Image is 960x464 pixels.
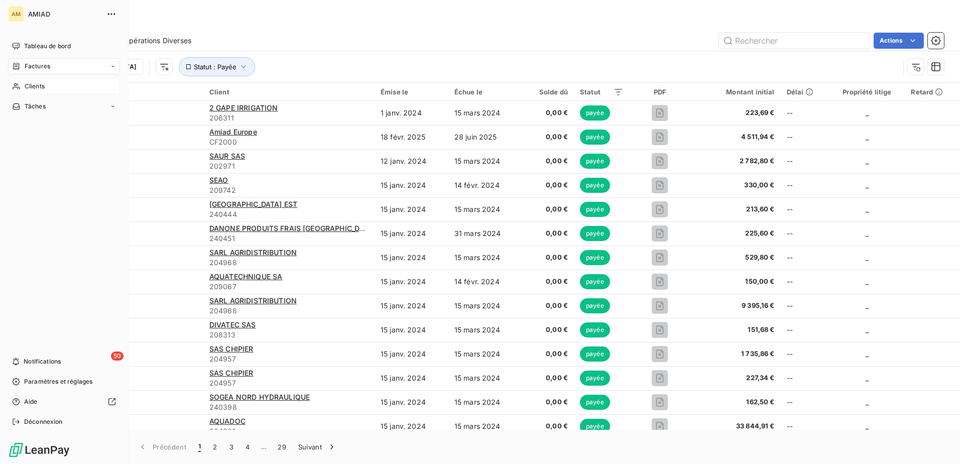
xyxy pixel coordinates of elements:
span: payée [580,250,610,265]
span: 2 GAPE IRRIGATION [209,103,278,112]
span: payée [580,154,610,169]
td: -- [781,149,829,173]
td: -- [781,342,829,366]
div: Propriété litige [835,88,899,96]
span: 204968 [209,258,369,268]
span: _ [866,108,869,117]
span: _ [866,398,869,406]
td: 15 mars 2024 [448,246,523,270]
td: -- [781,101,829,125]
span: Opérations Diverses [124,36,191,46]
div: Retard [911,88,954,96]
td: 15 janv. 2024 [375,294,448,318]
span: _ [866,133,869,141]
span: 50 [111,352,124,361]
span: 33 844,91 € [696,421,775,431]
div: Émise le [381,88,442,96]
span: Paramètres et réglages [24,377,92,386]
span: 0,00 € [529,204,568,214]
span: 208313 [209,330,369,340]
span: 240398 [209,402,369,412]
td: -- [781,270,829,294]
td: 12 janv. 2024 [375,149,448,173]
span: payée [580,395,610,410]
td: -- [781,366,829,390]
span: SARL AGRIDISTRIBUTION [209,248,297,257]
td: 15 janv. 2024 [375,342,448,366]
span: 227,34 € [696,373,775,383]
td: 15 mars 2024 [448,318,523,342]
span: 240451 [209,234,369,244]
span: payée [580,130,610,145]
div: Solde dû [529,88,568,96]
input: Rechercher [719,33,870,49]
span: 204957 [209,354,369,364]
button: Précédent [132,436,192,457]
span: 4 511,94 € [696,132,775,142]
img: Logo LeanPay [8,442,70,458]
td: -- [781,221,829,246]
span: 204968 [209,306,369,316]
button: Suivant [292,436,343,457]
span: 204821 [209,426,369,436]
span: 0,00 € [529,325,568,335]
td: 14 févr. 2024 [448,270,523,294]
span: Factures [25,62,50,71]
span: Amiad Europe [209,128,257,136]
span: AMIAD [28,10,100,18]
div: Client [209,88,369,96]
span: payée [580,371,610,386]
span: 225,60 € [696,228,775,239]
div: PDF [636,88,684,96]
span: 0,00 € [529,108,568,118]
button: 2 [207,436,223,457]
span: 209742 [209,185,369,195]
span: _ [866,325,869,334]
span: _ [866,374,869,382]
button: Actions [874,33,924,49]
td: -- [781,125,829,149]
span: _ [866,157,869,165]
td: 15 janv. 2024 [375,318,448,342]
span: _ [866,350,869,358]
td: 15 mars 2024 [448,342,523,366]
span: 0,00 € [529,180,568,190]
span: Notifications [24,357,61,366]
span: Aide [24,397,38,406]
button: Statut : Payée [179,57,255,76]
span: SAS CHIPIER [209,344,254,353]
span: 0,00 € [529,277,568,287]
span: 1 [198,442,201,452]
span: 0,00 € [529,228,568,239]
span: 9 395,16 € [696,301,775,311]
div: Échue le [454,88,517,96]
span: payée [580,105,610,121]
td: 15 janv. 2024 [375,221,448,246]
span: … [256,439,272,455]
span: SAS CHIPIER [209,369,254,377]
td: -- [781,390,829,414]
td: 15 janv. 2024 [375,246,448,270]
span: 0,00 € [529,132,568,142]
button: 29 [272,436,292,457]
span: _ [866,181,869,189]
span: 209067 [209,282,369,292]
span: _ [866,301,869,310]
td: 15 mars 2024 [448,390,523,414]
button: 3 [223,436,239,457]
span: 1 735,86 € [696,349,775,359]
td: 15 mars 2024 [448,294,523,318]
span: payée [580,178,610,193]
span: AQUATECHNIQUE SA [209,272,282,281]
span: 0,00 € [529,421,568,431]
span: _ [866,277,869,286]
td: -- [781,197,829,221]
span: Déconnexion [24,417,63,426]
span: 240444 [209,209,369,219]
span: 0,00 € [529,373,568,383]
span: SOGEA NORD HYDRAULIQUE [209,393,310,401]
span: 206311 [209,113,369,123]
span: 529,80 € [696,253,775,263]
td: -- [781,414,829,438]
span: payée [580,346,610,362]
